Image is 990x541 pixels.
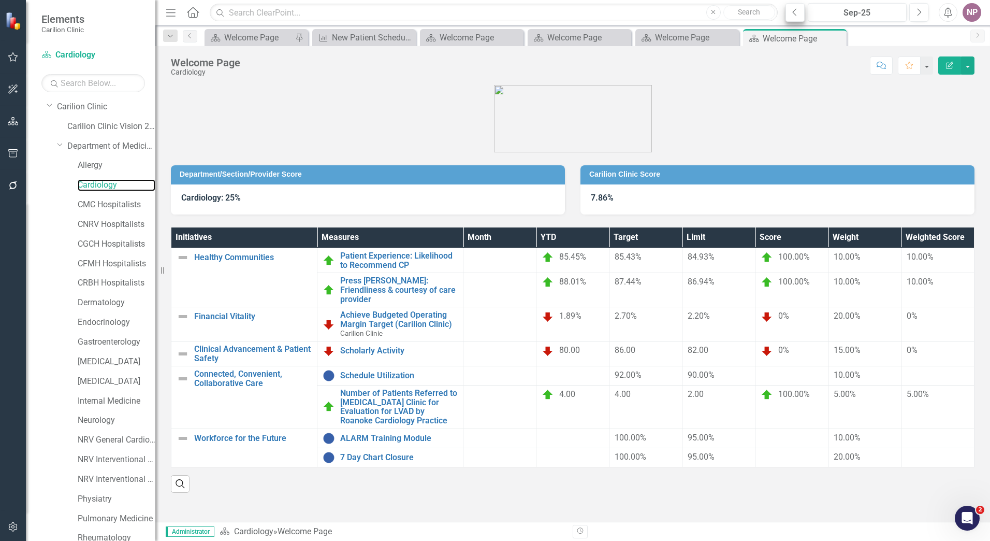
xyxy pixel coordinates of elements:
[67,121,155,133] a: Carilion Clinic Vision 2025 Scorecard
[589,170,969,178] h3: Carilion Clinic Score
[559,345,580,355] span: 80.00
[688,252,715,262] span: 84.93%
[194,369,312,388] a: Connected, Convenient, Collaborative Care
[688,452,715,462] span: 95.00%
[542,251,554,264] img: On Target
[811,7,903,19] div: Sep-25
[778,389,810,399] span: 100.00%
[177,310,189,323] img: Not Defined
[834,311,861,321] span: 20.00%
[78,160,155,172] a: Allergy
[559,389,575,399] span: 4.00
[834,370,861,380] span: 10.00%
[688,277,715,287] span: 86.94%
[315,31,413,44] a: New Patient Scheduling Lag
[340,329,383,337] span: Carilion Clinic
[542,389,554,401] img: On Target
[907,345,918,355] span: 0%
[78,395,155,407] a: Internal Medicine
[655,31,736,44] div: Welcome Page
[423,31,521,44] a: Welcome Page
[340,371,458,380] a: Schedule Utilization
[180,170,560,178] h3: Department/Section/Provider Score
[323,284,335,296] img: On Target
[207,31,293,44] a: Welcome Page
[761,310,773,323] img: Below Plan
[5,11,23,30] img: ClearPoint Strategy
[440,31,521,44] div: Welcome Page
[57,101,155,113] a: Carilion Clinic
[317,448,463,467] td: Double-Click to Edit Right Click for Context Menu
[688,389,704,399] span: 2.00
[778,345,789,355] span: 0%
[615,370,642,380] span: 92.00%
[340,276,458,304] a: Press [PERSON_NAME]: Friendliness & courtesy of care provider
[317,341,463,366] td: Double-Click to Edit Right Click for Context Menu
[340,310,458,329] a: Achieve Budgeted Operating Margin Target (Carilion Clinic)
[834,452,861,462] span: 20.00%
[340,434,458,443] a: ALARM Training Module
[171,366,317,429] td: Double-Click to Edit Right Click for Context Menu
[171,248,317,307] td: Double-Click to Edit Right Click for Context Menu
[761,251,773,264] img: On Target
[761,276,773,289] img: On Target
[41,74,145,92] input: Search Below...
[688,370,715,380] span: 90.00%
[907,252,934,262] span: 10.00%
[317,366,463,386] td: Double-Click to Edit Right Click for Context Menu
[688,345,708,355] span: 82.00
[323,451,335,464] img: No Information
[78,199,155,211] a: CMC Hospitalists
[761,389,773,401] img: On Target
[530,31,629,44] a: Welcome Page
[688,311,710,321] span: 2.20%
[41,25,84,34] small: Carilion Clinic
[210,4,778,22] input: Search ClearPoint...
[194,434,312,443] a: Workforce for the Future
[41,13,84,25] span: Elements
[171,429,317,467] td: Double-Click to Edit Right Click for Context Menu
[834,345,861,355] span: 15.00%
[547,31,629,44] div: Welcome Page
[317,248,463,273] td: Double-Click to Edit Right Click for Context Menu
[907,311,918,321] span: 0%
[171,341,317,366] td: Double-Click to Edit Right Click for Context Menu
[278,526,332,536] div: Welcome Page
[494,85,652,152] img: carilion%20clinic%20logo%202.0.png
[166,526,214,537] span: Administrator
[559,311,581,321] span: 1.89%
[171,307,317,341] td: Double-Click to Edit Right Click for Context Menu
[907,277,934,287] span: 10.00%
[963,3,981,22] button: NP
[317,307,463,341] td: Double-Click to Edit Right Click for Context Menu
[78,376,155,388] a: [MEDICAL_DATA]
[78,219,155,231] a: CNRV Hospitalists
[763,32,844,45] div: Welcome Page
[78,474,155,486] a: NRV Interventional Cardiology Test
[559,277,586,287] span: 88.01%
[234,526,273,536] a: Cardiology
[317,273,463,307] td: Double-Click to Edit Right Click for Context Menu
[171,57,240,68] div: Welcome Page
[78,415,155,426] a: Neurology
[224,31,293,44] div: Welcome Page
[78,317,155,329] a: Endocrinology
[615,452,646,462] span: 100.00%
[323,345,335,357] img: Below Plan
[761,345,773,357] img: Below Plan
[778,252,810,262] span: 100.00%
[78,336,155,348] a: Gastroenterology
[778,311,789,321] span: 0%
[615,433,646,443] span: 100.00%
[171,68,240,76] div: Cardiology
[834,389,856,399] span: 5.00%
[834,277,861,287] span: 10.00%
[332,31,413,44] div: New Patient Scheduling Lag
[340,453,458,462] a: 7 Day Chart Closure
[194,312,312,321] a: Financial Vitality
[78,493,155,505] a: Physiatry
[955,506,980,531] iframe: Intercom live chat
[834,252,861,262] span: 10.00%
[340,389,458,425] a: Number of Patients Referred to [MEDICAL_DATA] Clinic for Evaluation for LVAD by Roanoke Cardiolog...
